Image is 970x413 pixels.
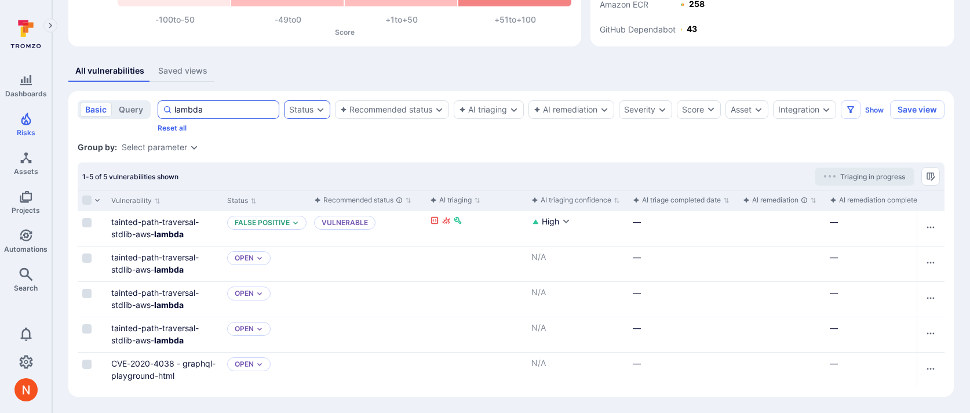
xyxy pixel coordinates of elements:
[235,218,290,227] p: False positive
[107,211,223,246] div: Cell for Vulnerability
[840,172,905,181] span: Triaging in progress
[223,353,309,387] div: Cell for Status
[425,353,527,387] div: Cell for aiCtx
[256,325,263,332] button: Expand dropdown
[78,282,107,317] div: Cell for selection
[633,322,734,334] div: —
[628,247,738,281] div: Cell for aiCtx.triageFinishedAt
[633,251,734,263] div: —
[314,194,403,206] div: Recommended status
[292,219,299,226] button: Expand dropdown
[531,251,623,263] p: N/A
[633,357,734,369] div: —
[527,247,628,281] div: Cell for aiCtx.confidenceScore
[232,14,345,26] div: -49 to 0
[921,324,940,343] button: Row actions menu
[921,218,940,237] button: Row actions menu
[531,195,620,205] button: Sort by function(){return k.createElement(fN.A,{direction:"row",alignItems:"center",gap:4},k.crea...
[633,216,734,228] div: —
[82,289,92,298] span: Select row
[917,353,945,387] div: Cell for
[78,211,107,246] div: Cell for selection
[154,265,184,274] b: lambda
[154,229,184,239] b: lambda
[158,65,207,77] div: Saved views
[235,253,254,263] button: Open
[158,124,187,132] button: Reset all
[107,353,223,387] div: Cell for Vulnerability
[822,105,831,114] button: Expand dropdown
[824,175,836,177] img: Loading...
[227,196,257,205] button: Sort by Status
[256,255,263,262] button: Expand dropdown
[527,317,628,352] div: Cell for aiCtx.confidenceScore
[309,353,425,387] div: Cell for aiCtx.triageStatus
[340,105,432,114] div: Recommended status
[235,360,254,369] button: Open
[917,247,945,281] div: Cell for
[633,195,730,205] button: Sort by function(){return k.createElement(fN.A,{direction:"row",alignItems:"center",gap:4},k.crea...
[687,24,697,34] text: 43
[82,253,92,263] span: Select row
[345,14,458,26] div: +1 to +50
[78,142,117,153] span: Group by:
[738,353,825,387] div: Cell for aiCtx.remediationStatus
[430,194,472,206] div: AI triaging
[633,194,721,206] div: AI triage completed date
[917,317,945,352] div: Cell for
[111,358,216,381] a: CVE-2020-4038 - graphql-playground-html
[309,247,425,281] div: Cell for aiCtx.triageStatus
[75,65,144,77] div: All vulnerabilities
[111,217,199,239] a: tainted-path-traversal-stdlib-aws-lambda
[107,317,223,352] div: Cell for Vulnerability
[841,100,860,119] button: Filters
[921,360,940,378] button: Row actions menu
[531,287,623,298] p: N/A
[316,105,325,114] button: Expand dropdown
[223,247,309,281] div: Cell for Status
[677,100,721,119] button: Score
[534,105,597,114] div: AI remediation
[531,194,611,206] div: AI triaging confidence
[830,287,931,299] div: —
[425,211,527,246] div: Cell for aiCtx
[921,167,940,186] button: Manage columns
[122,143,199,152] div: grouping parameters
[531,357,623,369] p: N/A
[743,195,816,205] button: Sort by function(){return k.createElement(fN.A,{direction:"row",alignItems:"center",gap:4},k.crea...
[122,143,187,152] button: Select parameter
[825,247,935,281] div: Cell for aiCtx.remediationFinishedAt
[531,322,623,334] p: N/A
[118,28,572,37] p: Score
[738,317,825,352] div: Cell for aiCtx.remediationStatus
[628,353,738,387] div: Cell for aiCtx.triageFinishedAt
[82,172,178,181] span: 1-5 of 5 vulnerabilities shown
[82,324,92,334] span: Select row
[309,282,425,317] div: Cell for aiCtx.triageStatus
[78,247,107,281] div: Cell for selection
[624,105,655,114] button: Severity
[12,206,40,215] span: Projects
[754,105,763,114] button: Expand dropdown
[628,211,738,246] div: Cell for aiCtx.triageFinishedAt
[738,247,825,281] div: Cell for aiCtx.remediationStatus
[830,216,931,228] div: —
[830,195,946,205] button: Sort by function(){return k.createElement(fN.A,{direction:"row",alignItems:"center",gap:4},k.crea...
[314,216,375,230] p: Vulnerable
[111,196,161,205] button: Sort by Vulnerability
[111,323,199,345] a: tainted-path-traversal-stdlib-aws-lambda
[17,128,35,137] span: Risks
[430,216,439,228] div: Reachable
[68,60,954,82] div: assets tabs
[917,211,945,246] div: Cell for
[921,253,940,272] button: Row actions menu
[256,361,263,368] button: Expand dropdown
[731,105,752,114] div: Asset
[14,378,38,401] div: Neeren Patki
[235,289,254,298] p: Open
[189,143,199,152] button: Expand dropdown
[459,105,507,114] div: AI triaging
